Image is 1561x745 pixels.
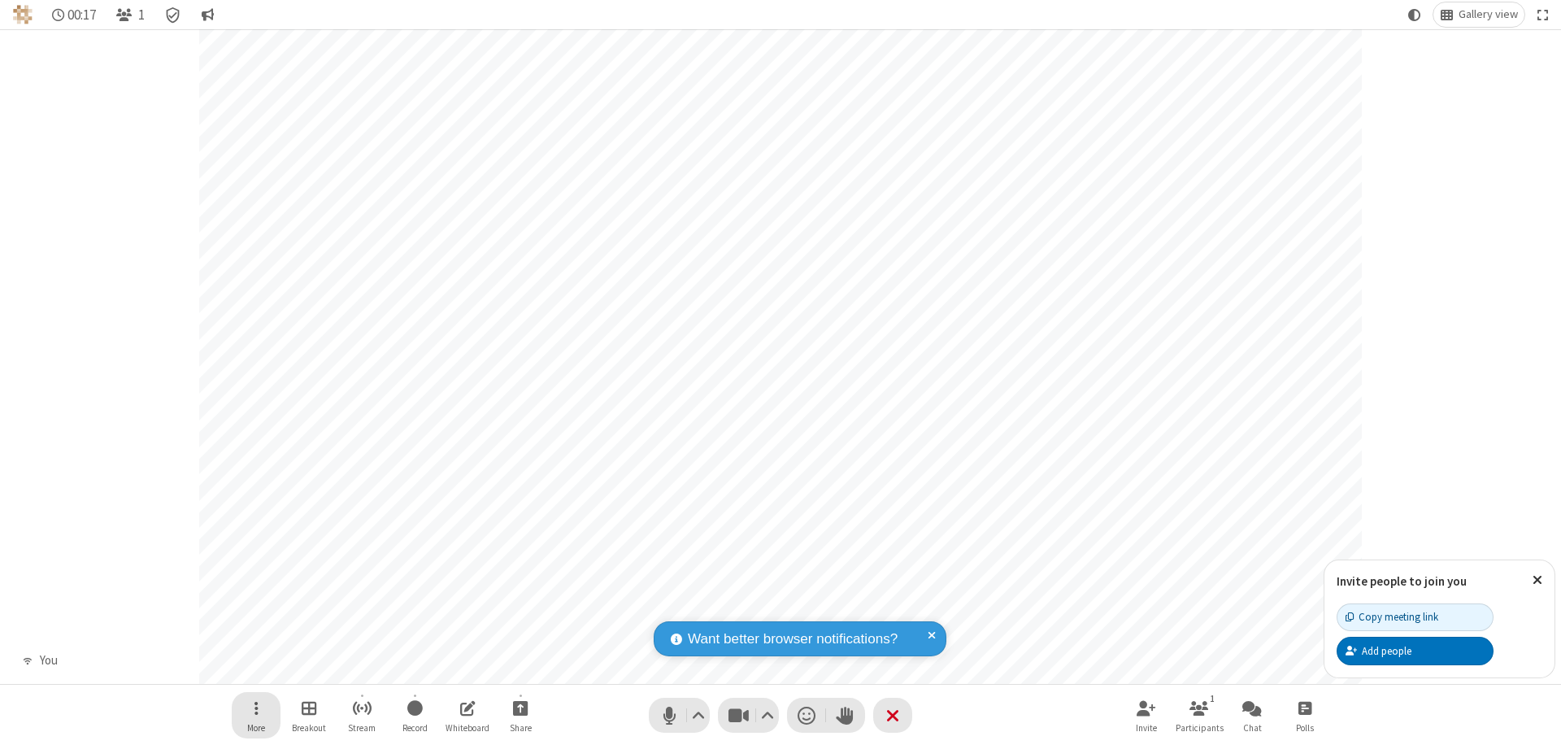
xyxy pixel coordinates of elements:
span: Share [510,723,532,733]
button: Copy meeting link [1337,603,1494,631]
span: 00:17 [67,7,96,23]
span: Gallery view [1459,8,1518,21]
span: Participants [1176,723,1224,733]
button: Raise hand [826,698,865,733]
div: You [33,651,63,670]
span: Chat [1243,723,1262,733]
span: Record [402,723,428,733]
button: Stop video (⌘+Shift+V) [718,698,779,733]
button: Open chat [1228,692,1276,738]
span: Stream [348,723,376,733]
button: Open menu [232,692,280,738]
button: Start streaming [337,692,386,738]
button: Fullscreen [1531,2,1555,27]
span: More [247,723,265,733]
button: Manage Breakout Rooms [285,692,333,738]
span: Want better browser notifications? [688,629,898,650]
button: Audio settings [688,698,710,733]
button: Start recording [390,692,439,738]
button: Add people [1337,637,1494,664]
span: Whiteboard [446,723,489,733]
button: Video setting [757,698,779,733]
span: Breakout [292,723,326,733]
button: Mute (⌘+Shift+A) [649,698,710,733]
button: Conversation [194,2,220,27]
button: Invite participants (⌘+Shift+I) [1122,692,1171,738]
span: Polls [1296,723,1314,733]
div: Timer [46,2,103,27]
button: Change layout [1433,2,1524,27]
span: Invite [1136,723,1157,733]
button: Using system theme [1402,2,1428,27]
button: Open poll [1281,692,1329,738]
button: End or leave meeting [873,698,912,733]
button: Start sharing [496,692,545,738]
div: Meeting details Encryption enabled [158,2,189,27]
button: Send a reaction [787,698,826,733]
img: QA Selenium DO NOT DELETE OR CHANGE [13,5,33,24]
div: 1 [1206,691,1220,706]
label: Invite people to join you [1337,573,1467,589]
button: Close popover [1520,560,1554,600]
button: Open shared whiteboard [443,692,492,738]
button: Open participant list [1175,692,1224,738]
div: Copy meeting link [1346,609,1438,625]
button: Open participant list [109,2,151,27]
span: 1 [138,7,145,23]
